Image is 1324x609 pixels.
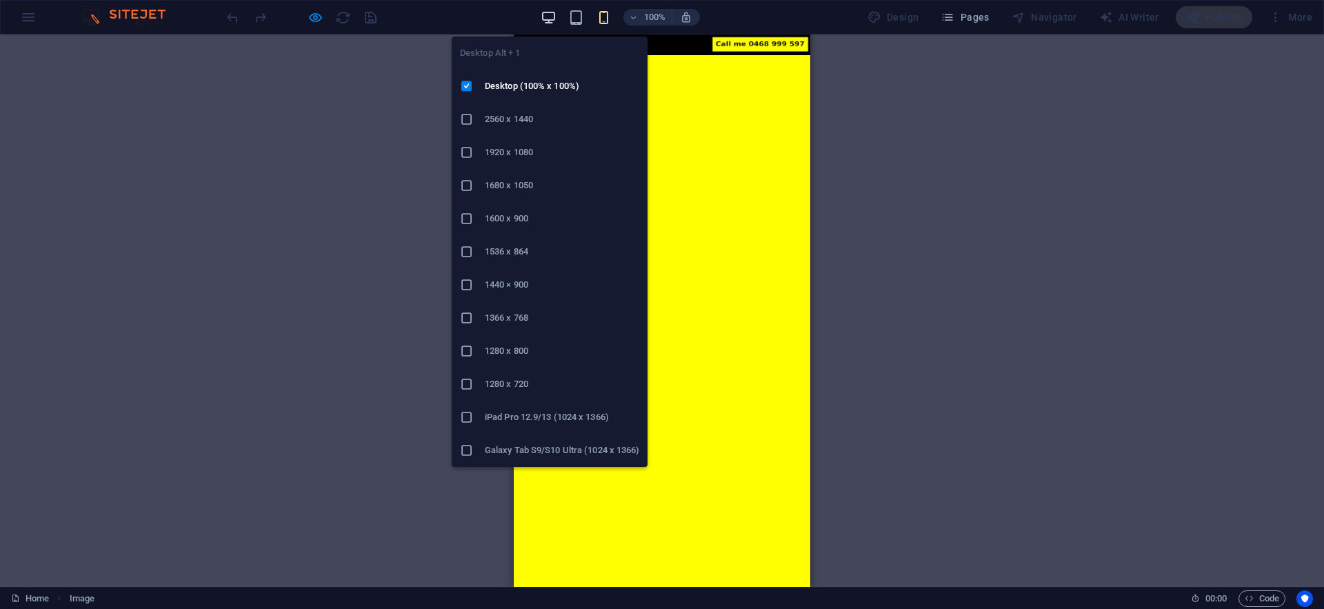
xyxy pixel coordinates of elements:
button: Pages [935,6,994,28]
h6: Galaxy Tab S9/S10 Ultra (1024 x 1366) [485,442,639,459]
span: : [1215,593,1217,603]
a: Click to cancel selection. Double-click to open Pages [11,590,49,607]
button: Code [1238,590,1285,607]
h6: iPad Pro 12.9/13 (1024 x 1366) [485,409,639,426]
nav: breadcrumb [70,590,94,607]
h6: Session time [1191,590,1227,607]
button: Usercentrics [1296,590,1313,607]
button: 100% [623,9,672,26]
h6: 1680 x 1050 [485,177,639,194]
h6: Desktop (100% x 100%) [485,78,639,94]
h6: 2560 x 1440 [485,111,639,128]
h6: 1920 x 1080 [485,144,639,161]
h6: 1536 x 864 [485,243,639,260]
img: Editor Logo [79,9,183,26]
span: 00 00 [1205,590,1227,607]
span: Code [1245,590,1279,607]
h6: 1280 x 800 [485,343,639,359]
span: Pages [941,10,989,24]
h6: 1280 x 720 [485,376,639,392]
h6: 1366 x 768 [485,310,639,326]
h6: 1440 × 900 [485,277,639,293]
span: Click to select. Double-click to edit [70,590,94,607]
h6: 1600 x 900 [485,210,639,227]
h6: 100% [644,9,666,26]
i: On resize automatically adjust zoom level to fit chosen device. [680,11,692,23]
